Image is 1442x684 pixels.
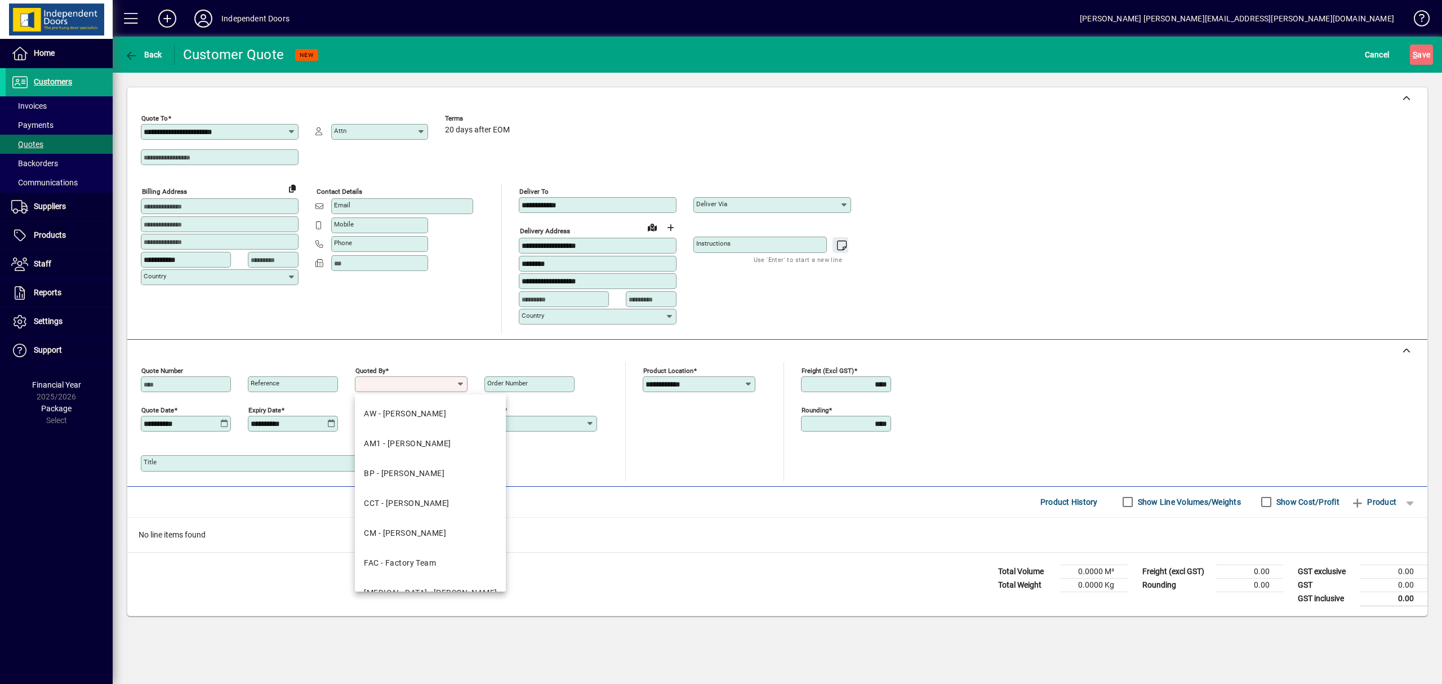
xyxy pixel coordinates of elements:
div: Independent Doors [221,10,290,28]
td: 0.00 [1216,565,1283,578]
button: Back [122,45,165,65]
div: CCT - [PERSON_NAME] [364,498,449,509]
span: Backorders [11,159,58,168]
td: 0.0000 M³ [1060,565,1128,578]
span: Products [34,230,66,239]
div: CM - [PERSON_NAME] [364,527,446,539]
span: Payments [11,121,54,130]
mat-option: CCT - Cassie Cameron-Tait [355,488,506,518]
span: Product History [1040,493,1098,511]
a: Backorders [6,154,113,173]
mat-label: Quoted by [355,366,385,374]
div: AM1 - [PERSON_NAME] [364,438,451,450]
button: Cancel [1362,45,1392,65]
mat-option: HMS - Hayden Smith [355,578,506,608]
td: Freight (excl GST) [1137,565,1216,578]
label: Show Cost/Profit [1274,496,1339,508]
a: View on map [643,218,661,236]
button: Product [1345,492,1402,512]
mat-label: Mobile [334,220,354,228]
td: Total Volume [993,565,1060,578]
span: Suppliers [34,202,66,211]
mat-label: Deliver To [519,188,549,196]
mat-label: Quote number [141,366,183,374]
td: 0.00 [1216,578,1283,592]
mat-option: CM - Chris Maguire [355,518,506,548]
a: Support [6,336,113,365]
div: [PERSON_NAME] [PERSON_NAME][EMAIL_ADDRESS][PERSON_NAME][DOMAIN_NAME] [1080,10,1394,28]
mat-label: Reference [251,379,279,387]
mat-option: AM1 - Angie Mehlhopt [355,429,506,459]
div: No line items found [127,518,1427,552]
mat-label: Order number [487,379,528,387]
mat-hint: Use 'Enter' to start a new line [754,253,842,266]
mat-option: FAC - Factory Team [355,548,506,578]
td: 0.00 [1360,578,1427,592]
button: Add [149,8,185,29]
span: Back [124,50,162,59]
a: Home [6,39,113,68]
span: Reports [34,288,61,297]
td: Total Weight [993,578,1060,592]
span: ave [1413,46,1430,64]
mat-label: Quote date [141,406,174,414]
td: GST [1292,578,1360,592]
button: Product History [1036,492,1102,512]
span: Invoices [11,101,47,110]
mat-label: Expiry date [248,406,281,414]
td: 0.0000 Kg [1060,578,1128,592]
label: Show Line Volumes/Weights [1136,496,1241,508]
span: Home [34,48,55,57]
span: Customers [34,77,72,86]
button: Choose address [661,219,679,237]
mat-label: Email [334,201,350,209]
td: GST exclusive [1292,565,1360,578]
div: AW - [PERSON_NAME] [364,408,446,420]
mat-label: Country [522,312,544,319]
span: NEW [300,51,314,59]
div: [MEDICAL_DATA] - [PERSON_NAME] [364,587,497,599]
mat-label: Rounding [802,406,829,414]
a: Invoices [6,96,113,116]
a: Communications [6,173,113,192]
mat-label: Country [144,272,166,280]
mat-label: Phone [334,239,352,247]
span: Staff [34,259,51,268]
a: Knowledge Base [1405,2,1428,39]
span: Quotes [11,140,43,149]
span: Settings [34,317,63,326]
div: FAC - Factory Team [364,557,436,569]
td: GST inclusive [1292,592,1360,606]
mat-option: AW - Alison Worden [355,399,506,429]
span: Communications [11,178,78,187]
app-page-header-button: Back [113,45,175,65]
span: S [1413,50,1417,59]
a: Products [6,221,113,250]
span: Financial Year [32,380,81,389]
td: 0.00 [1360,592,1427,606]
button: Copy to Delivery address [283,179,301,197]
mat-label: Deliver via [696,200,727,208]
a: Settings [6,308,113,336]
a: Quotes [6,135,113,154]
span: Support [34,345,62,354]
a: Payments [6,116,113,135]
span: Terms [445,115,513,122]
button: Save [1410,45,1433,65]
a: Reports [6,279,113,307]
mat-label: Freight (excl GST) [802,366,854,374]
mat-option: BP - Brad Price [355,459,506,488]
span: Product [1351,493,1396,511]
a: Suppliers [6,193,113,221]
mat-label: Title [144,458,157,466]
span: Package [41,404,72,413]
mat-label: Attn [334,127,346,135]
button: Profile [185,8,221,29]
td: Rounding [1137,578,1216,592]
div: BP - [PERSON_NAME] [364,468,444,479]
mat-label: Instructions [696,239,731,247]
td: 0.00 [1360,565,1427,578]
mat-label: Quote To [141,114,168,122]
div: Customer Quote [183,46,284,64]
mat-label: Product location [643,366,693,374]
